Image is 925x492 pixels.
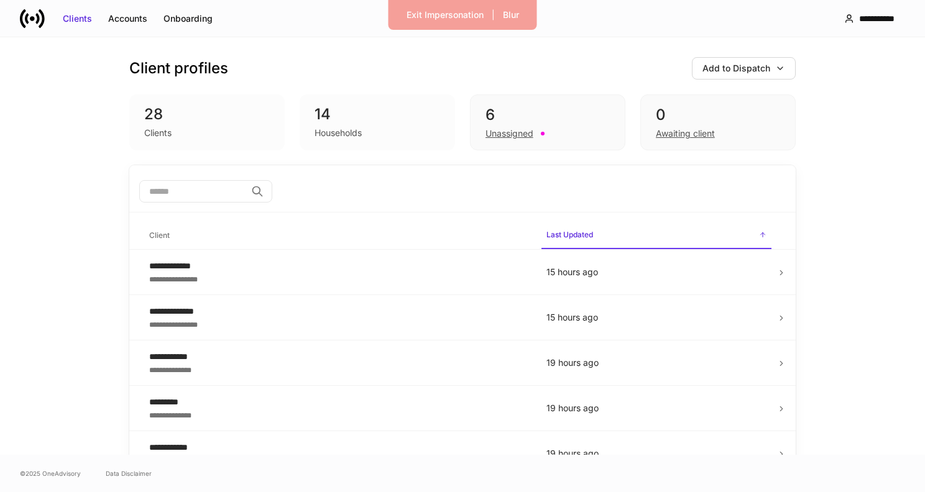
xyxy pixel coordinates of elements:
div: 6Unassigned [470,94,625,150]
div: 0 [656,105,780,125]
span: Client [144,223,532,248]
button: Add to Dispatch [692,57,796,80]
button: Accounts [100,9,155,29]
p: 15 hours ago [546,311,766,324]
button: Blur [495,5,527,25]
div: Onboarding [163,12,213,25]
div: Add to Dispatch [702,62,770,75]
div: 14 [315,104,440,124]
div: Accounts [108,12,147,25]
p: 19 hours ago [546,357,766,369]
p: 19 hours ago [546,447,766,460]
div: Awaiting client [656,127,715,140]
div: Blur [503,9,519,21]
div: Households [315,127,362,139]
div: Clients [63,12,92,25]
h3: Client profiles [129,58,228,78]
p: 15 hours ago [546,266,766,278]
a: Data Disclaimer [106,468,152,478]
div: Clients [144,127,172,139]
div: Unassigned [486,127,533,140]
div: 6 [486,105,610,125]
h6: Client [149,229,170,241]
button: Clients [55,9,100,29]
h6: Last Updated [546,229,593,240]
button: Onboarding [155,9,221,29]
button: Exit Impersonation [398,5,492,25]
div: 0Awaiting client [640,94,796,150]
p: 19 hours ago [546,402,766,414]
div: 28 [144,104,270,124]
span: Last Updated [541,222,771,249]
div: Exit Impersonation [407,9,484,21]
span: © 2025 OneAdvisory [20,468,81,478]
